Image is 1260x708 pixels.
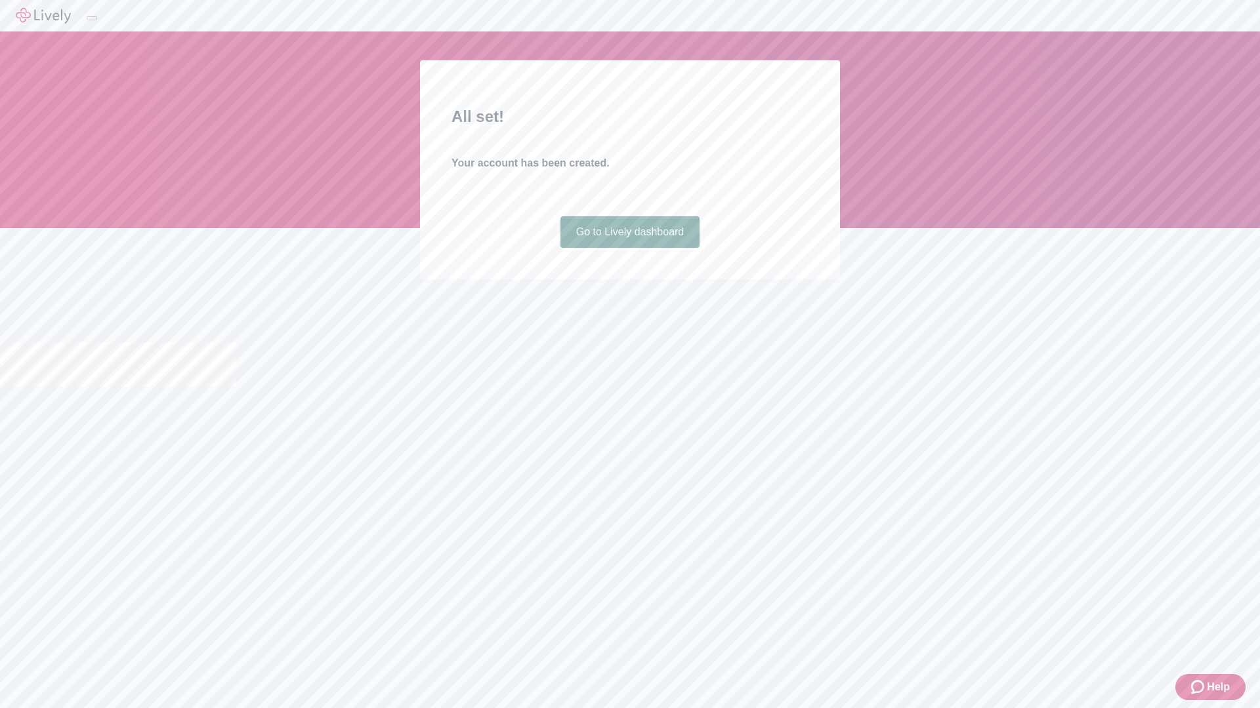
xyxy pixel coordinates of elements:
[1175,674,1246,700] button: Zendesk support iconHelp
[16,8,71,24] img: Lively
[87,16,97,20] button: Log out
[1207,679,1230,695] span: Help
[560,216,700,248] a: Go to Lively dashboard
[451,105,808,128] h2: All set!
[1191,679,1207,695] svg: Zendesk support icon
[451,155,808,171] h4: Your account has been created.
